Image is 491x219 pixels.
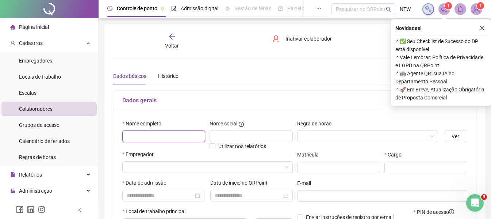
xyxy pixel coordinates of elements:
[285,35,332,43] span: Inativar colaborador
[122,207,190,215] label: Local de trabalho principal
[278,6,283,11] span: dashboard
[171,6,176,11] span: file-done
[267,33,337,45] button: Inativar colaborador
[168,33,176,40] span: arrow-left
[122,96,467,105] h5: Dados gerais
[272,35,280,42] span: user-delete
[19,122,60,128] span: Grupos de acesso
[316,6,321,11] span: ellipsis
[19,154,56,160] span: Regras de horas
[38,206,45,213] span: instagram
[481,194,487,200] span: 3
[160,7,165,11] span: pushpin
[479,3,482,8] span: 1
[386,7,391,12] span: search
[480,26,485,31] span: close
[122,120,166,128] label: Nome completo
[444,131,467,142] button: Ver
[27,206,34,213] span: linkedin
[417,208,454,216] span: PIN de acesso
[445,2,452,10] sup: 1
[452,132,459,140] span: Ver
[10,172,15,177] span: file
[234,5,271,11] span: Gestão de férias
[122,179,171,187] label: Data de admissão
[122,150,158,158] label: Empregador
[19,90,37,96] span: Escalas
[218,143,266,149] span: Utilizar nos relatórios
[447,3,450,8] span: 1
[19,58,52,64] span: Empregadores
[10,41,15,46] span: user-add
[77,208,83,213] span: left
[471,4,482,15] img: 5322
[19,24,49,30] span: Página inicial
[117,5,157,11] span: Controle de ponto
[225,6,230,11] span: sun
[441,6,448,12] span: notification
[165,43,179,49] span: Voltar
[466,194,484,212] iframe: Intercom live chat
[297,120,336,128] label: Regra de horas
[19,74,61,80] span: Locais de trabalho
[158,72,179,80] div: Histórico
[10,188,15,193] span: lock
[113,72,146,80] div: Dados básicos
[19,138,70,144] span: Calendário de feriados
[395,37,487,53] span: ⚬ ✅ Seu Checklist de Sucesso do DP está disponível
[19,172,42,178] span: Relatórios
[16,206,23,213] span: facebook
[424,5,432,13] img: sparkle-icon.fc2bf0ac1784a2077858766a79e2daf3.svg
[19,40,43,46] span: Cadastros
[10,24,15,30] span: home
[297,151,323,159] label: Matrícula
[287,5,316,11] span: Painel do DP
[107,6,112,11] span: clock-circle
[384,151,406,159] label: Cargo
[210,120,237,128] span: Nome social
[395,24,422,32] span: Novidades !
[19,106,53,112] span: Colaboradores
[210,179,272,187] label: Data de início no QRPoint
[239,122,244,127] span: info-circle
[181,5,218,11] span: Admissão digital
[400,5,411,13] span: NTW
[395,53,487,69] span: ⚬ Vale Lembrar: Política de Privacidade e LGPD na QRPoint
[390,33,428,45] button: Salvar
[395,86,487,102] span: ⚬ 🚀 Em Breve, Atualização Obrigatória de Proposta Comercial
[449,209,454,214] span: info-circle
[19,188,52,194] span: Administração
[395,69,487,86] span: ⚬ 🤖 Agente QR: sua IA no Departamento Pessoal
[297,179,316,187] label: E-mail
[477,2,484,10] sup: Atualize o seu contato no menu Meus Dados
[457,6,464,12] span: bell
